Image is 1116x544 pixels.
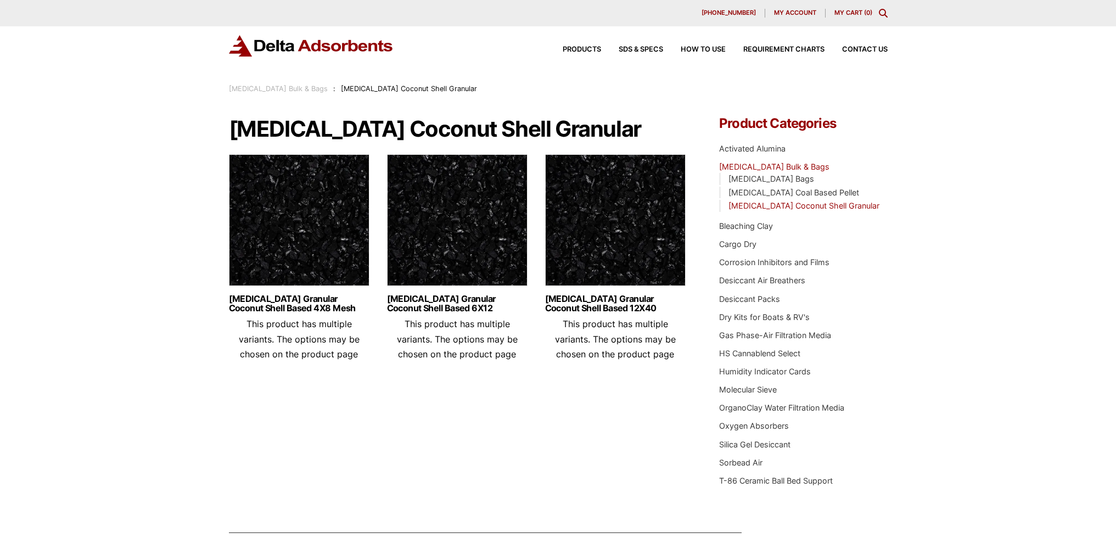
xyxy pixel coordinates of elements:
a: [MEDICAL_DATA] Coal Based Pellet [728,188,859,197]
a: Silica Gel Desiccant [719,440,790,449]
span: : [333,85,335,93]
a: Contact Us [825,46,888,53]
a: SDS & SPECS [601,46,663,53]
a: My account [765,9,826,18]
a: How to Use [663,46,726,53]
span: This product has multiple variants. The options may be chosen on the product page [239,318,360,359]
a: Bleaching Clay [719,221,773,231]
a: [MEDICAL_DATA] Granular Coconut Shell Based 4X8 Mesh [229,294,369,313]
a: Desiccant Packs [719,294,780,304]
a: [MEDICAL_DATA] Bags [728,174,814,183]
span: My account [774,10,816,16]
a: Gas Phase-Air Filtration Media [719,330,831,340]
span: [PHONE_NUMBER] [702,10,756,16]
a: Dry Kits for Boats & RV's [719,312,810,322]
span: [MEDICAL_DATA] Coconut Shell Granular [341,85,477,93]
img: Activated Carbon Mesh Granular [545,154,686,291]
span: How to Use [681,46,726,53]
a: [PHONE_NUMBER] [693,9,765,18]
img: Delta Adsorbents [229,35,394,57]
span: SDS & SPECS [619,46,663,53]
a: Cargo Dry [719,239,756,249]
span: Products [563,46,601,53]
a: Products [545,46,601,53]
a: Desiccant Air Breathers [719,276,805,285]
a: T-86 Ceramic Ball Bed Support [719,476,833,485]
a: [MEDICAL_DATA] Granular Coconut Shell Based 6X12 [387,294,528,313]
span: Requirement Charts [743,46,825,53]
h1: [MEDICAL_DATA] Coconut Shell Granular [229,117,687,141]
span: 0 [866,9,870,16]
a: OrganoClay Water Filtration Media [719,403,844,412]
a: [MEDICAL_DATA] Bulk & Bags [229,85,328,93]
a: Oxygen Absorbers [719,421,789,430]
div: Toggle Modal Content [879,9,888,18]
a: Molecular Sieve [719,385,777,394]
img: Activated Carbon Mesh Granular [229,154,369,291]
a: Humidity Indicator Cards [719,367,811,376]
a: [MEDICAL_DATA] Coconut Shell Granular [728,201,879,210]
img: Activated Carbon Mesh Granular [387,154,528,291]
h4: Product Categories [719,117,887,130]
a: [MEDICAL_DATA] Bulk & Bags [719,162,829,171]
a: Sorbead Air [719,458,762,467]
a: Activated Alumina [719,144,786,153]
span: This product has multiple variants. The options may be chosen on the product page [397,318,518,359]
span: This product has multiple variants. The options may be chosen on the product page [555,318,676,359]
a: Corrosion Inhibitors and Films [719,257,829,267]
a: Requirement Charts [726,46,825,53]
a: HS Cannablend Select [719,349,800,358]
a: My Cart (0) [834,9,872,16]
span: Contact Us [842,46,888,53]
a: [MEDICAL_DATA] Granular Coconut Shell Based 12X40 [545,294,686,313]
